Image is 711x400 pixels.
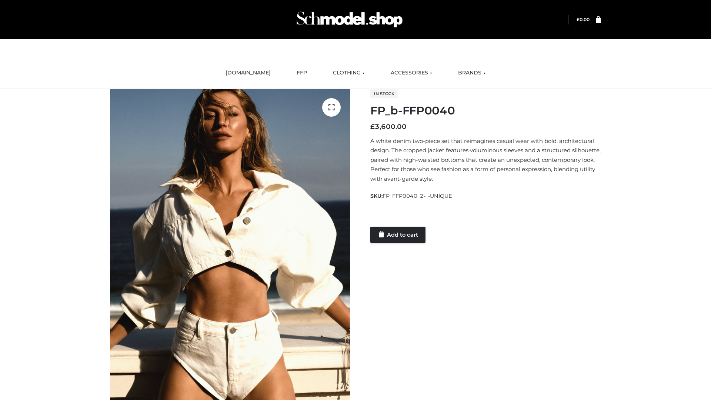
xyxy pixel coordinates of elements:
bdi: 0.00 [577,17,590,22]
span: £ [370,123,375,131]
a: FFP [291,65,313,81]
bdi: 3,600.00 [370,123,407,131]
span: FP_FFP0040_2-_-UNIQUE [383,193,452,199]
a: CLOTHING [327,65,370,81]
span: £ [577,17,580,22]
a: £0.00 [577,17,590,22]
a: Add to cart [370,227,425,243]
img: Schmodel Admin 964 [294,5,405,34]
span: In stock [370,89,398,98]
p: A white denim two-piece set that reimagines casual wear with bold, architectural design. The crop... [370,136,601,184]
span: SKU: [370,191,453,200]
a: [DOMAIN_NAME] [220,65,276,81]
a: ACCESSORIES [385,65,438,81]
h1: FP_b-FFP0040 [370,104,601,117]
a: BRANDS [453,65,491,81]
